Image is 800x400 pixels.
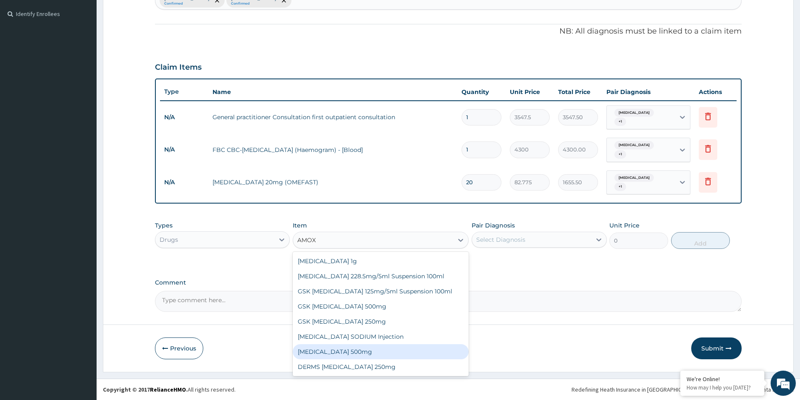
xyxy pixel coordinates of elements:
label: Unit Price [609,221,640,230]
div: Chat with us now [44,47,141,58]
span: [MEDICAL_DATA] [614,109,654,117]
span: + 1 [614,183,626,191]
button: Previous [155,337,203,359]
button: Submit [691,337,742,359]
th: Name [208,84,457,100]
div: We're Online! [687,375,758,383]
small: Confirmed [164,2,210,6]
div: [MEDICAL_DATA] 500mg [293,344,469,359]
td: N/A [160,110,208,125]
div: Minimize live chat window [138,4,158,24]
span: + 1 [614,118,626,126]
textarea: Type your message and hit 'Enter' [4,229,160,259]
div: GSK [MEDICAL_DATA] 250mg [293,314,469,329]
td: [MEDICAL_DATA] 20mg (OMEFAST) [208,174,457,191]
strong: Copyright © 2017 . [103,386,188,393]
div: Redefining Heath Insurance in [GEOGRAPHIC_DATA] using Telemedicine and Data Science! [572,385,794,394]
div: GSK [MEDICAL_DATA] 125mg/5ml Suspension 100ml [293,284,469,299]
div: [MEDICAL_DATA] 1g [293,254,469,269]
label: Item [293,221,307,230]
p: NB: All diagnosis must be linked to a claim item [155,26,742,37]
div: GSK [MEDICAL_DATA] 500mg [293,299,469,314]
footer: All rights reserved. [97,379,800,400]
th: Total Price [554,84,602,100]
div: [MEDICAL_DATA] SODIUM Injection [293,329,469,344]
span: + 1 [614,150,626,159]
td: General practitioner Consultation first outpatient consultation [208,109,457,125]
th: Unit Price [506,84,554,100]
th: Quantity [457,84,506,100]
td: FBC CBC-[MEDICAL_DATA] (Haemogram) - [Blood] [208,141,457,158]
p: How may I help you today? [687,384,758,391]
label: Comment [155,279,742,286]
label: Pair Diagnosis [472,221,515,230]
span: [MEDICAL_DATA] [614,174,654,182]
img: d_794563401_company_1708531726252_794563401 [16,42,34,63]
div: Drugs [160,235,178,244]
td: N/A [160,175,208,190]
th: Actions [695,84,737,100]
span: We're online! [49,106,116,191]
button: Add [671,232,730,249]
a: RelianceHMO [150,386,186,393]
th: Pair Diagnosis [602,84,695,100]
td: N/A [160,142,208,157]
label: Types [155,222,173,229]
th: Type [160,84,208,99]
span: [MEDICAL_DATA] [614,141,654,149]
div: Select Diagnosis [476,235,525,244]
small: Confirmed [231,2,276,6]
h3: Claim Items [155,63,202,72]
div: DERMS [MEDICAL_DATA] 250mg [293,359,469,374]
div: [MEDICAL_DATA] 228.5mg/5ml Suspension 100ml [293,269,469,284]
